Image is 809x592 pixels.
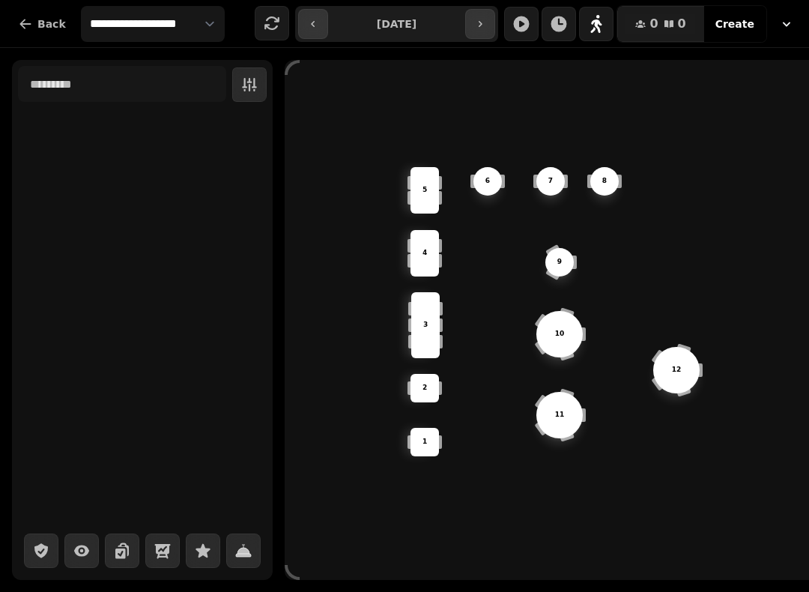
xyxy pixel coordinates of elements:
[703,6,766,42] button: Create
[485,176,490,187] p: 6
[678,18,686,30] span: 0
[422,185,427,196] p: 5
[617,6,703,42] button: 00
[672,365,682,375] p: 12
[37,19,66,29] span: Back
[557,257,562,268] p: 9
[422,248,427,259] p: 4
[649,18,658,30] span: 0
[548,176,553,187] p: 7
[555,329,565,339] p: 10
[715,19,754,29] span: Create
[555,410,565,420] p: 11
[602,176,607,187] p: 8
[422,383,427,393] p: 2
[423,320,428,330] p: 3
[6,6,78,42] button: Back
[422,437,427,447] p: 1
